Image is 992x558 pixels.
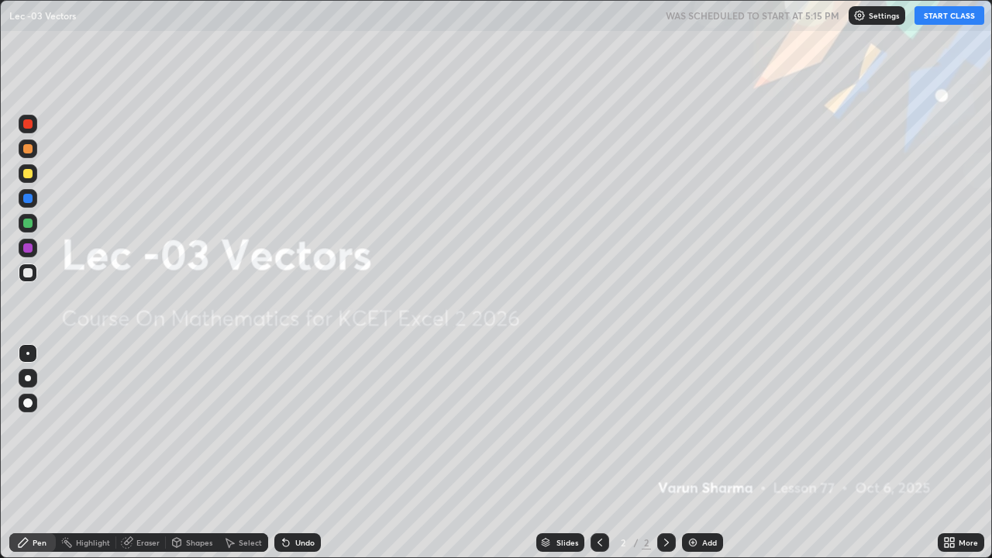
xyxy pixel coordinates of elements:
[642,536,651,549] div: 2
[702,539,717,546] div: Add
[9,9,76,22] p: Lec -03 Vectors
[239,539,262,546] div: Select
[33,539,46,546] div: Pen
[295,539,315,546] div: Undo
[687,536,699,549] img: add-slide-button
[186,539,212,546] div: Shapes
[959,539,978,546] div: More
[914,6,984,25] button: START CLASS
[634,538,639,547] div: /
[869,12,899,19] p: Settings
[666,9,839,22] h5: WAS SCHEDULED TO START AT 5:15 PM
[853,9,866,22] img: class-settings-icons
[136,539,160,546] div: Eraser
[615,538,631,547] div: 2
[76,539,110,546] div: Highlight
[556,539,578,546] div: Slides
